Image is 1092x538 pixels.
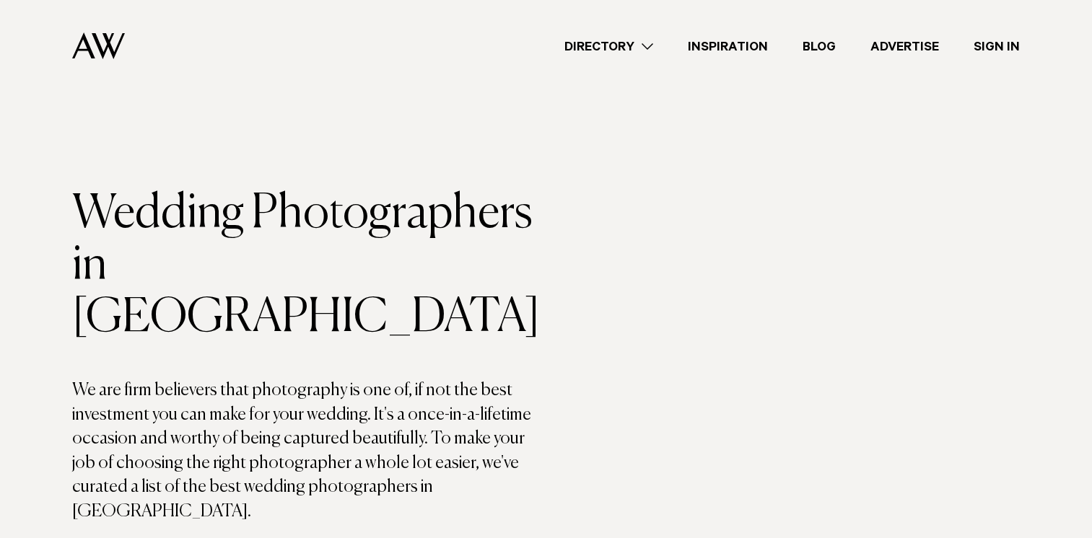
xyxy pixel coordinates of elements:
[671,37,785,56] a: Inspiration
[72,188,546,344] h1: Wedding Photographers in [GEOGRAPHIC_DATA]
[853,37,956,56] a: Advertise
[547,37,671,56] a: Directory
[72,379,546,524] p: We are firm believers that photography is one of, if not the best investment you can make for you...
[956,37,1037,56] a: Sign In
[72,32,125,59] img: Auckland Weddings Logo
[785,37,853,56] a: Blog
